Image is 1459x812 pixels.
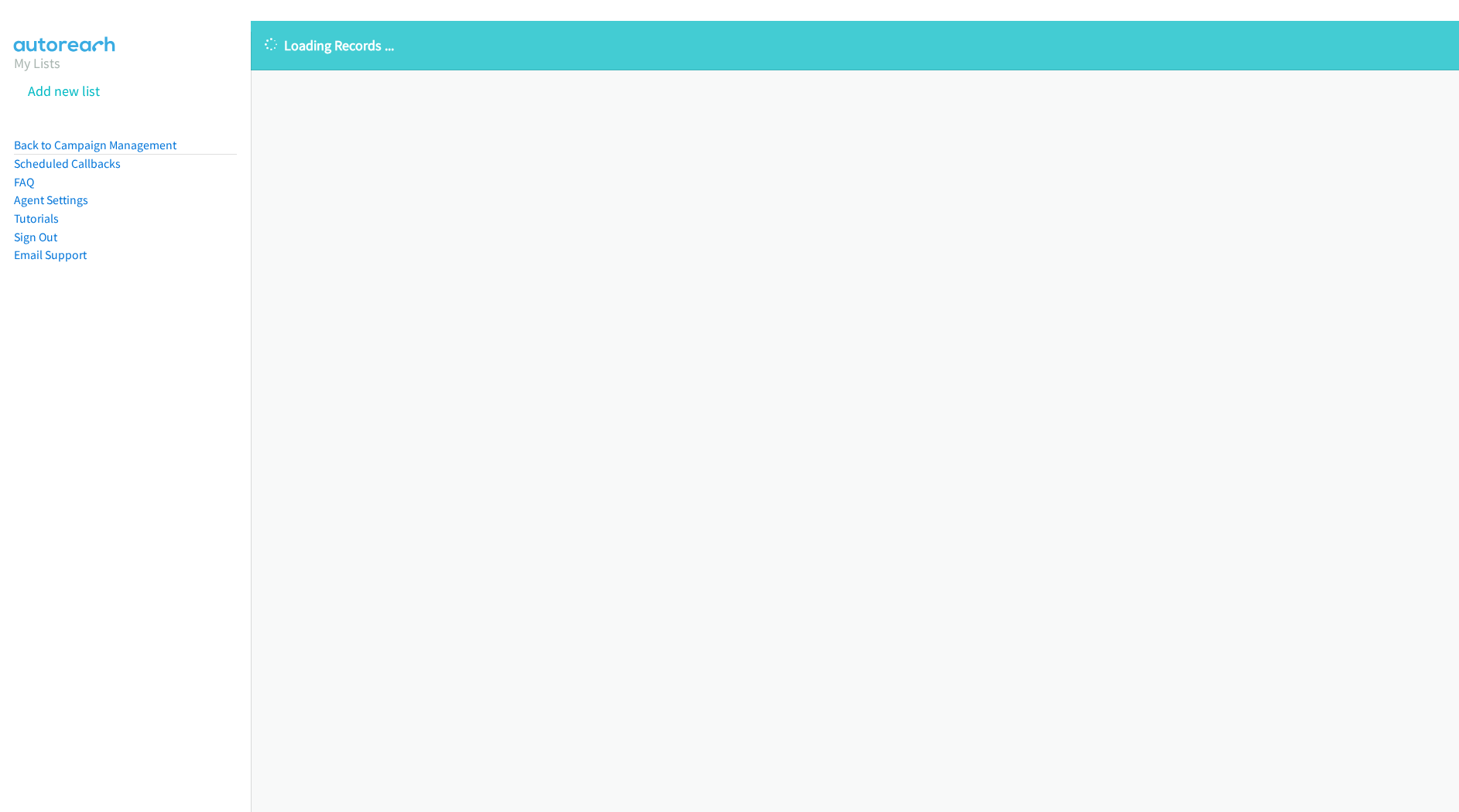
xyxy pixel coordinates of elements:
a: Back to Campaign Management [14,138,176,152]
a: Email Support [14,247,87,262]
a: Scheduled Callbacks [14,156,121,171]
a: Tutorials [14,211,59,226]
a: Add new list [28,82,100,100]
p: Loading Records ... [265,35,1445,56]
a: Agent Settings [14,193,88,207]
a: FAQ [14,175,34,189]
a: Sign Out [14,230,57,244]
a: My Lists [14,54,60,72]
